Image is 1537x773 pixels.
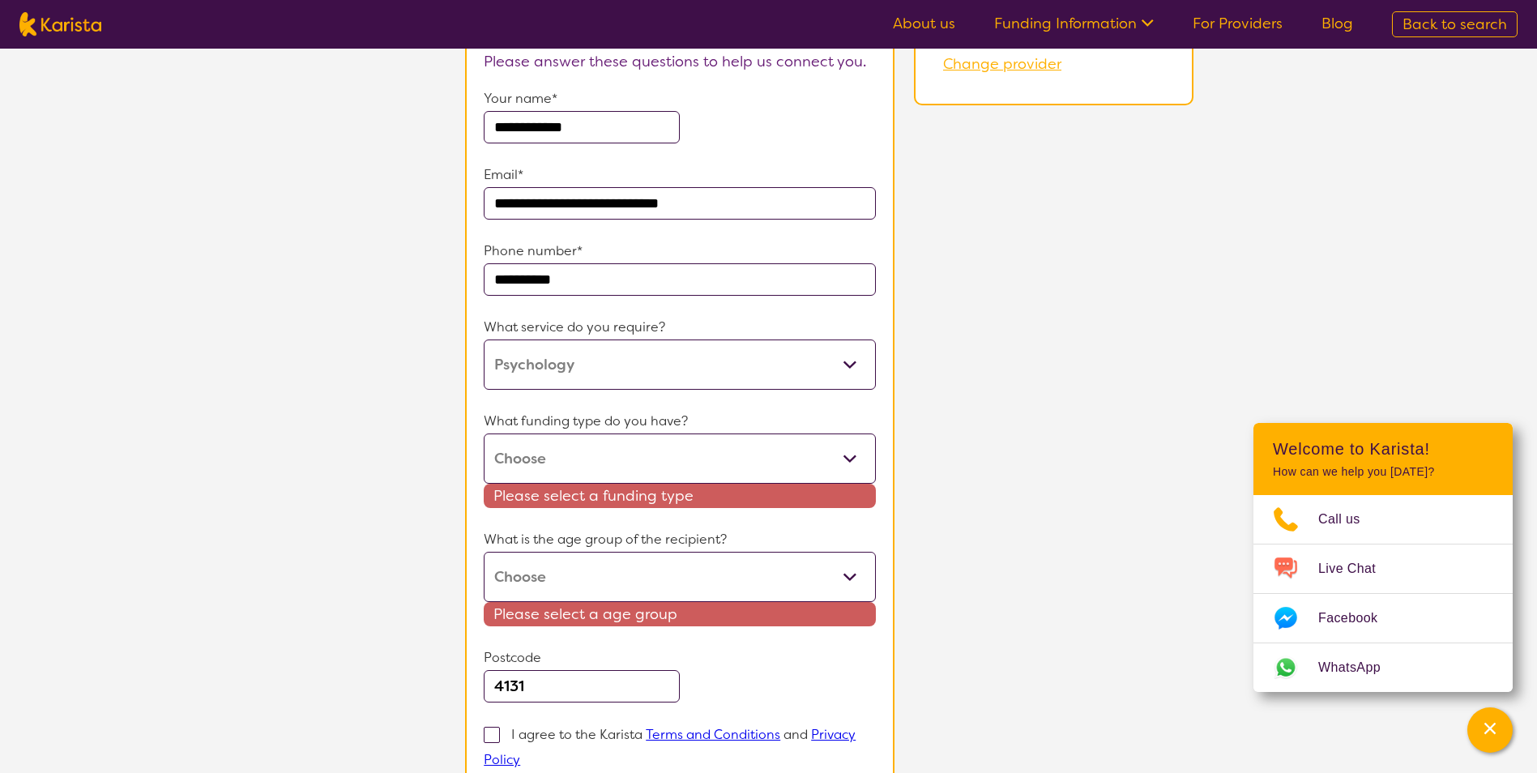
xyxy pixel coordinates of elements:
p: Postcode [484,646,876,670]
a: For Providers [1193,14,1283,33]
span: Call us [1318,507,1380,532]
a: Back to search [1392,11,1518,37]
div: Channel Menu [1253,423,1513,692]
span: Please select a funding type [484,484,876,508]
span: Facebook [1318,606,1397,630]
ul: Choose channel [1253,495,1513,692]
a: Web link opens in a new tab. [1253,643,1513,692]
p: What funding type do you have? [484,409,876,433]
span: Back to search [1403,15,1507,34]
p: Phone number* [484,239,876,263]
img: Karista logo [19,12,101,36]
p: How can we help you [DATE]? [1273,465,1493,479]
p: Please answer these questions to help us connect you. [484,49,876,74]
p: What service do you require? [484,315,876,340]
a: About us [893,14,955,33]
b: Body & Mind [1073,30,1164,49]
p: What is the age group of the recipient? [484,527,876,552]
p: Email* [484,163,876,187]
span: Please select a age group [484,602,876,626]
p: Your name* [484,87,876,111]
span: WhatsApp [1318,656,1400,680]
span: Live Chat [1318,557,1395,581]
h2: Welcome to Karista! [1273,439,1493,459]
button: Channel Menu [1467,707,1513,753]
a: Blog [1321,14,1353,33]
a: Change provider [943,54,1061,74]
a: Terms and Conditions [646,726,780,743]
a: Funding Information [994,14,1154,33]
p: I agree to the Karista and [484,726,856,768]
